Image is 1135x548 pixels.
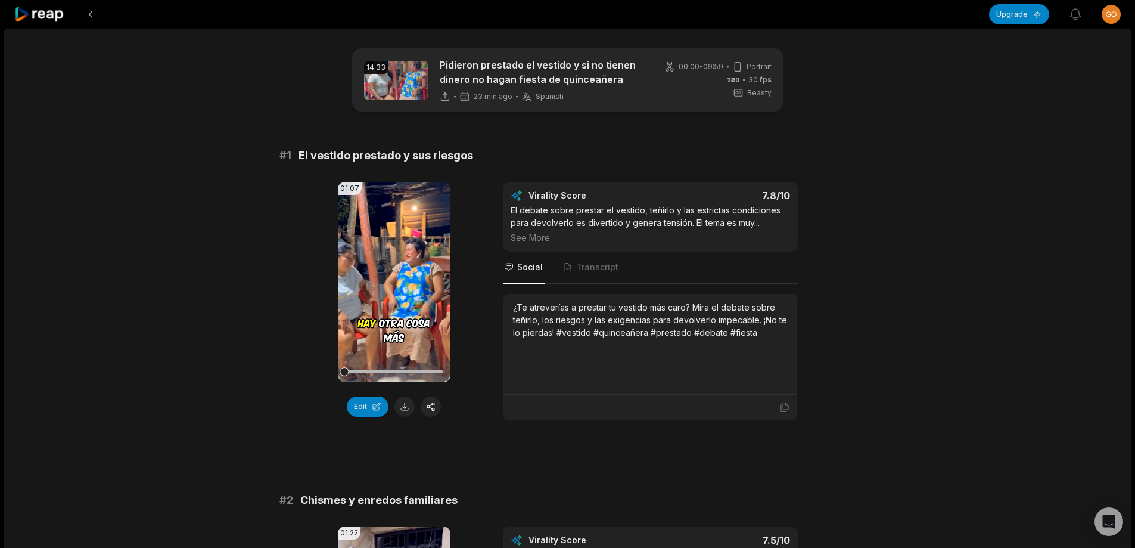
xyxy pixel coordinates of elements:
span: fps [760,75,772,84]
span: Spanish [536,92,564,101]
div: 7.5 /10 [662,534,790,546]
span: Portrait [747,61,772,72]
span: El vestido prestado y sus riesgos [298,147,473,164]
span: Chismes y enredos familiares [300,492,458,509]
button: Upgrade [989,4,1049,24]
p: Pidieron prestado el vestido y si no tienen dinero no hagan fiesta de quinceañera [440,58,645,86]
nav: Tabs [503,252,798,284]
video: Your browser does not support mp4 format. [338,182,450,382]
span: 00:00 - 09:59 [679,61,723,72]
div: Open Intercom Messenger [1094,507,1123,536]
span: Social [517,261,543,273]
button: Edit [347,397,388,417]
span: 30 [748,75,772,85]
div: 14:33 [364,61,388,74]
span: Transcript [576,261,618,273]
div: ¿Te atreverías a prestar tu vestido más caro? Mira el debate sobre teñirlo, los riesgos y las exi... [513,301,788,339]
div: 7.8 /10 [662,190,790,202]
span: Beasty [747,88,772,98]
div: See More [511,231,790,244]
span: # 2 [279,492,293,509]
span: # 1 [279,147,291,164]
div: El debate sobre prestar el vestido, teñirlo y las estrictas condiciones para devolverlo es divert... [511,204,790,244]
div: Virality Score [528,534,657,546]
span: 23 min ago [474,92,512,101]
div: Virality Score [528,190,657,202]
